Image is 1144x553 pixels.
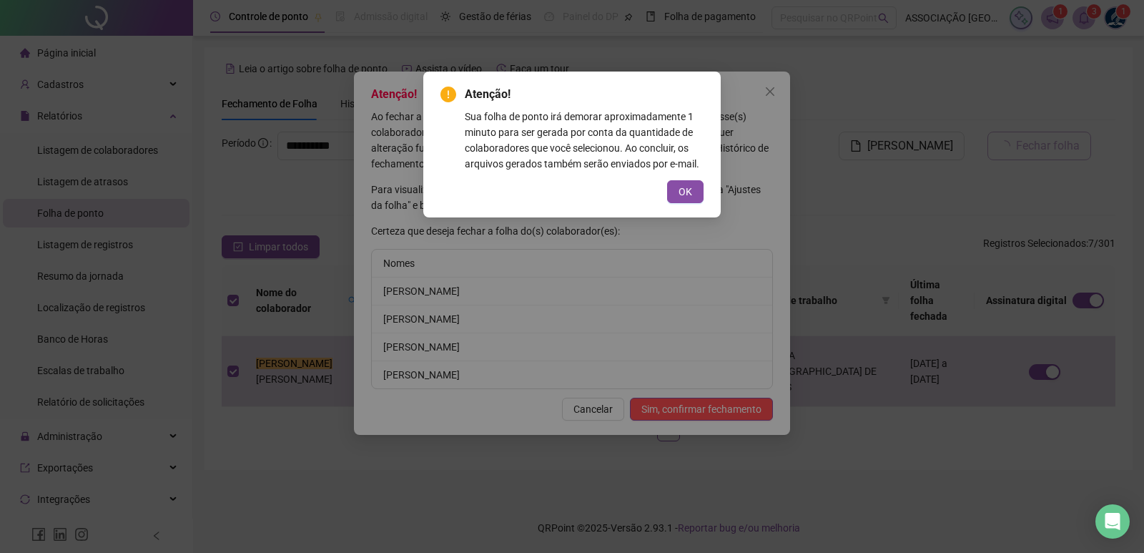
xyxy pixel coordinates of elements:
[465,86,704,103] span: Atenção!
[440,87,456,102] span: exclamation-circle
[679,184,692,200] span: OK
[465,109,704,172] div: Sua folha de ponto irá demorar aproximadamente 1 minuto para ser gerada por conta da quantidade d...
[667,180,704,203] button: OK
[1095,504,1130,539] div: Open Intercom Messenger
